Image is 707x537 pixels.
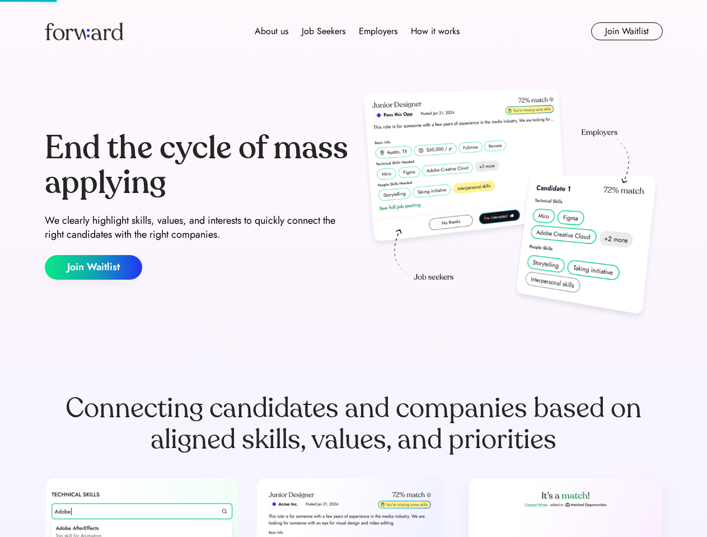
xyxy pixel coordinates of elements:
div: Job Seekers [302,25,345,38]
div: We clearly highlight skills, values, and interests to quickly connect the right candidates with t... [45,214,349,242]
div: How it works [411,25,460,38]
button: Join Waitlist [45,255,142,280]
img: Forward logo [45,22,123,40]
button: Join Waitlist [591,22,663,40]
div: End the cycle of mass applying [45,131,349,200]
div: Employers [359,25,397,38]
div: About us [255,25,288,38]
img: hero-image.png [358,85,663,326]
div: Connecting candidates and companies based on aligned skills, values, and priorities [45,393,663,455]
